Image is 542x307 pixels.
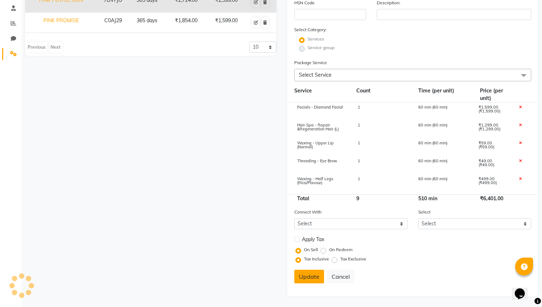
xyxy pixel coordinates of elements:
[97,13,130,33] td: C0AJ29
[327,270,355,283] button: Cancel
[413,159,474,171] div: 60 min (60 min)
[473,141,514,153] div: ₹59.00 (₹59.00)
[289,87,351,102] div: Service
[304,246,318,253] label: On Sell
[418,209,431,215] label: Select
[297,140,334,149] span: Waxing - Upper Lip (Normal)
[294,27,327,33] label: Select Category:
[294,192,312,205] span: Total
[297,158,337,163] span: Threading - Eye Brow
[475,87,516,102] div: Price (per unit)
[304,256,329,262] label: Tax Inclusive
[413,87,475,102] div: Time (per unit)
[130,13,164,33] td: 365 days
[294,270,324,283] button: Update
[302,236,324,243] span: Apply Tax
[475,195,516,202] div: ₹6,401.00
[413,141,474,153] div: 60 min (60 min)
[297,194,334,203] span: D-Tan - Face & Neck (Premium)
[473,105,514,117] div: ₹1,599.00 (₹1,599.00)
[208,13,244,33] td: ₹1,599.00
[340,256,366,262] label: Tax Exclusive
[164,13,208,33] td: ₹1,854.00
[413,195,475,202] div: 510 min
[413,177,474,189] div: 60 min (60 min)
[294,59,327,66] label: Package Service
[413,105,474,117] div: 60 min (60 min)
[297,105,343,110] span: Facials - Diamond Facial
[473,123,514,135] div: ₹1,299.00 (₹1,299.00)
[297,176,333,185] span: Waxing - Half Legs (Rica/Flavour)
[413,123,474,135] div: 60 min (60 min)
[473,159,514,171] div: ₹49.00 (₹49.00)
[358,194,360,199] span: 1
[473,177,514,189] div: ₹499.00 (₹499.00)
[358,176,360,181] span: 1
[358,140,360,145] span: 1
[297,123,339,131] span: Hair Spa - Repair &Regeneration Hair (L)
[329,246,353,253] label: On Redeem
[512,278,535,300] iframe: chat widget
[351,195,413,202] div: 9
[25,13,97,33] td: PINK PROMISE
[358,105,360,110] span: 1
[308,44,334,51] label: Service group
[358,123,360,128] span: 1
[358,158,360,163] span: 1
[299,72,332,78] span: Select Service
[294,209,322,215] label: Connect With
[351,87,413,102] div: Count
[308,36,324,42] label: Services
